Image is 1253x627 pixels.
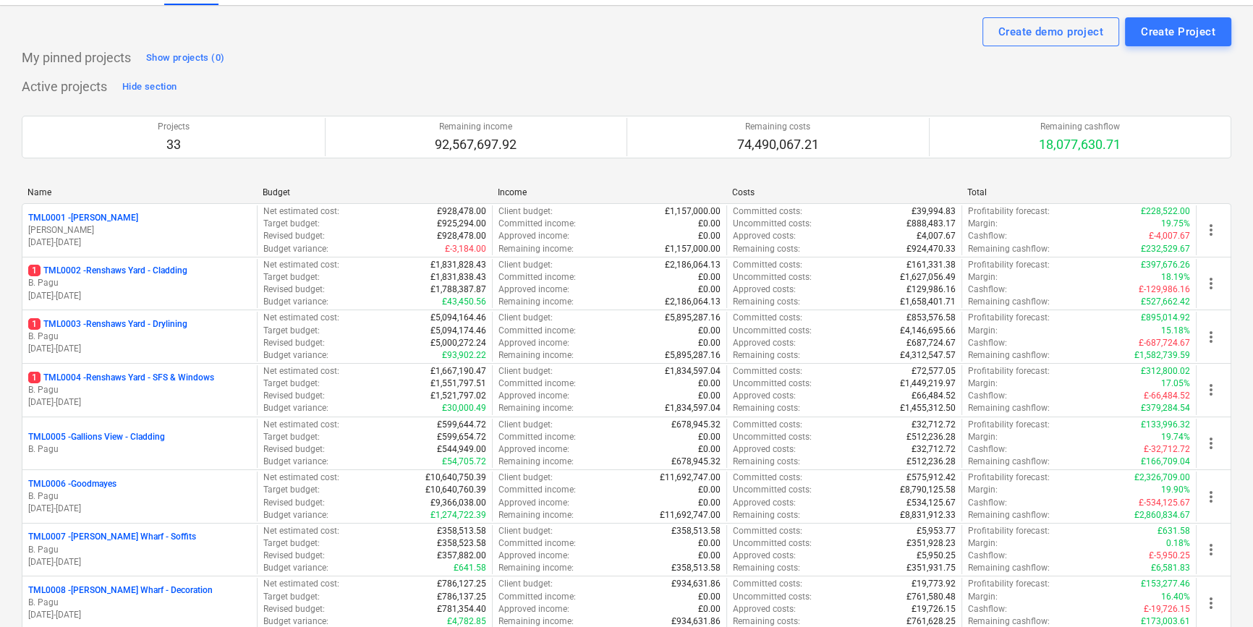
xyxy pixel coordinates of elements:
p: Projects [158,121,190,133]
p: £-3,184.00 [445,243,486,255]
p: £9,366,038.00 [430,497,486,509]
p: £0.00 [698,337,721,349]
p: £924,470.33 [906,243,956,255]
p: £4,007.67 [917,230,956,242]
p: Remaining income : [498,296,574,308]
p: £358,513.58 [671,525,721,537]
p: Remaining costs : [733,296,800,308]
p: £0.00 [698,325,721,337]
p: Profitability forecast : [968,472,1050,484]
p: Remaining cashflow [1039,121,1121,133]
span: more_vert [1202,541,1220,558]
p: Client budget : [498,419,553,431]
p: Remaining income : [498,456,574,468]
p: £32,712.72 [912,443,956,456]
div: 1TML0004 -Renshaws Yard - SFS & WindowsB. Pagu[DATE]-[DATE] [28,372,251,409]
p: £5,953.77 [917,525,956,537]
p: Remaining cashflow : [968,243,1050,255]
p: £925,294.00 [437,218,486,230]
p: 0.18% [1166,537,1190,550]
p: Profitability forecast : [968,578,1050,590]
p: Uncommitted costs : [733,484,812,496]
p: TML0003 - Renshaws Yard - Drylining [28,318,187,330]
p: Remaining costs : [733,349,800,362]
p: Budget variance : [263,402,328,414]
p: £358,513.58 [437,525,486,537]
p: £0.00 [698,271,721,283]
p: Committed income : [498,537,576,550]
p: Client budget : [498,312,553,324]
p: Remaining cashflow : [968,456,1050,468]
p: Profitability forecast : [968,419,1050,431]
p: B. Pagu [28,597,251,609]
p: Committed costs : [733,259,802,271]
p: B. Pagu [28,277,251,289]
p: £1,834,597.04 [665,402,721,414]
p: TML0002 - Renshaws Yard - Cladding [28,265,187,277]
p: Net estimated cost : [263,419,339,431]
p: £895,014.92 [1141,312,1190,324]
p: £1,834,597.04 [665,365,721,378]
p: Remaining cashflow : [968,509,1050,521]
span: 1 [28,265,41,276]
p: Client budget : [498,259,553,271]
span: more_vert [1202,275,1220,292]
p: £358,523.58 [437,537,486,550]
p: £0.00 [698,218,721,230]
p: Budget variance : [263,456,328,468]
p: Remaining income : [498,243,574,255]
p: £512,236.28 [906,431,956,443]
p: Target budget : [263,218,320,230]
p: £8,831,912.33 [900,509,956,521]
p: [DATE] - [DATE] [28,343,251,355]
p: £5,950.25 [917,550,956,562]
iframe: Chat Widget [1181,558,1253,627]
p: £1,831,838.43 [430,271,486,283]
p: Revised budget : [263,337,325,349]
p: Net estimated cost : [263,578,339,590]
p: 19.90% [1161,484,1190,496]
p: Approved costs : [733,283,796,296]
p: £575,912.42 [906,472,956,484]
p: £6,581.83 [1151,562,1190,574]
p: £-32,712.72 [1144,443,1190,456]
p: Committed income : [498,378,576,390]
p: Remaining costs : [733,509,800,521]
p: £161,331.38 [906,259,956,271]
div: Show projects (0) [146,50,224,67]
p: 19.75% [1161,218,1190,230]
p: £678,945.32 [671,456,721,468]
p: Revised budget : [263,283,325,296]
p: £5,895,287.16 [665,312,721,324]
span: 1 [28,372,41,383]
div: Create Project [1141,22,1215,41]
p: £1,157,000.00 [665,243,721,255]
p: Uncommitted costs : [733,271,812,283]
p: £4,312,547.57 [900,349,956,362]
p: £1,157,000.00 [665,205,721,218]
p: [PERSON_NAME] [28,224,251,236]
p: £66,484.52 [912,390,956,402]
p: Budget variance : [263,509,328,521]
p: £351,928.23 [906,537,956,550]
p: 92,567,697.92 [435,136,517,153]
p: TML0008 - [PERSON_NAME] Wharf - Decoration [28,584,213,597]
p: Target budget : [263,325,320,337]
p: Net estimated cost : [263,525,339,537]
p: Remaining income : [498,402,574,414]
p: Net estimated cost : [263,312,339,324]
p: £-129,986.16 [1139,283,1190,296]
p: £786,137.25 [437,591,486,603]
p: £54,705.72 [442,456,486,468]
p: 18.19% [1161,271,1190,283]
div: Create demo project [998,22,1103,41]
p: Revised budget : [263,443,325,456]
span: more_vert [1202,435,1220,452]
p: Remaining costs : [733,243,800,255]
p: £2,186,064.13 [665,296,721,308]
div: Name [27,187,251,197]
p: Client budget : [498,205,553,218]
p: £11,692,747.00 [660,509,721,521]
p: £599,654.72 [437,431,486,443]
p: TML0005 - Gallions View - Cladding [28,431,165,443]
